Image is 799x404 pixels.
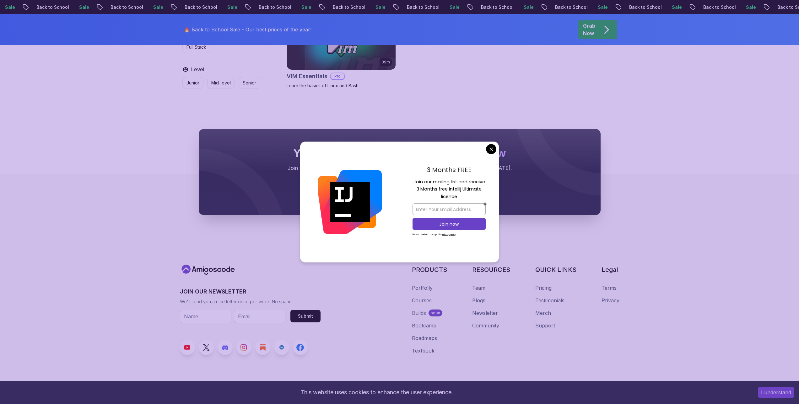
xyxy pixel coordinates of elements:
p: Grab Now [583,22,595,37]
p: Back to School [402,4,445,10]
a: Merch [535,309,551,317]
a: Facebook link [293,340,308,355]
a: Portfolly [412,284,433,292]
p: Back to School [105,4,148,10]
p: Senior [243,80,256,86]
h3: PRODUCTS [412,265,447,274]
p: 🔥 Back to School Sale - Our best prices of the year! [184,26,311,33]
a: Instagram link [236,340,251,355]
p: Back to School [476,4,519,10]
h3: JOIN OUR NEWSLETTER [180,287,321,296]
p: 39m [381,60,390,65]
a: LinkedIn link [274,340,289,355]
p: Sale [74,4,94,10]
p: soon [431,310,440,315]
p: Learn the basics of Linux and Bash. [287,83,396,89]
a: Blogs [472,297,485,304]
p: We'll send you a nice letter once per week. No spam. [180,299,321,305]
p: Sale [593,4,613,10]
h3: QUICK LINKS [535,265,576,274]
p: Sale [370,4,391,10]
button: Full Stack [182,41,210,53]
p: Sale [741,4,761,10]
p: Back to School [31,4,74,10]
p: Back to School [624,4,667,10]
a: Textbook [412,347,435,354]
p: Sale [222,4,242,10]
h3: Legal [602,265,619,274]
div: This website uses cookies to enhance the user experience. [5,385,748,399]
p: Back to School [328,4,370,10]
p: Full Stack [186,44,206,50]
button: Junior [182,77,203,89]
a: Twitter link [199,340,214,355]
p: Sale [445,4,465,10]
a: Team [472,284,485,292]
p: Back to School [550,4,593,10]
h2: Level [191,66,204,73]
input: Email [234,310,285,323]
button: Mid-level [207,77,235,89]
p: Sale [667,4,687,10]
a: Courses [412,297,432,304]
p: Pro [331,73,344,79]
a: Discord link [218,340,233,355]
a: Terms [602,284,617,292]
p: Sale [519,4,539,10]
p: Mid-level [211,80,231,86]
p: Sale [148,4,168,10]
p: Join thousands of developers mastering in-demand skills with Amigoscode. Try it free [DATE]. [211,164,588,172]
a: Youtube link [180,340,195,355]
h2: VIM Essentials [287,72,327,81]
p: Back to School [698,4,741,10]
p: Junior [186,80,199,86]
p: Back to School [180,4,222,10]
a: Testimonials [535,297,564,304]
a: Roadmaps [412,334,437,342]
a: Support [535,322,555,329]
p: Back to School [254,4,296,10]
a: Blog link [255,340,270,355]
a: Pricing [535,284,552,292]
button: Senior [239,77,260,89]
h3: RESOURCES [472,265,510,274]
a: Bootcamp [412,322,436,329]
a: VIM Essentials card39mVIM EssentialsProLearn the basics of Linux and Bash. [287,8,396,89]
h2: Your Career Transformation Starts [211,147,588,159]
a: Privacy [602,297,619,304]
p: Sale [296,4,316,10]
button: Submit [290,310,321,322]
input: Name [180,310,231,323]
a: Community [472,322,499,329]
div: Submit [298,313,313,319]
div: Builds [412,309,426,317]
a: Newsletter [472,309,498,317]
button: Accept cookies [758,387,794,398]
